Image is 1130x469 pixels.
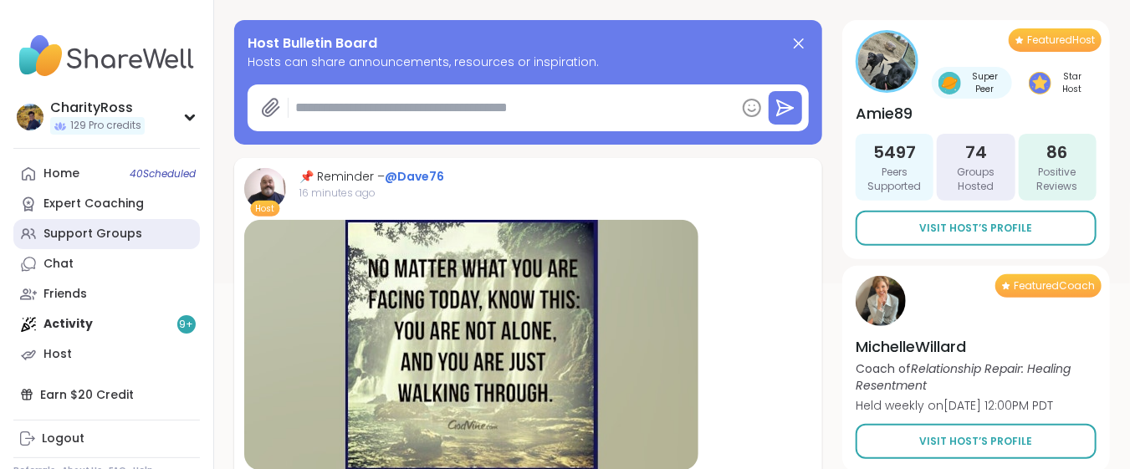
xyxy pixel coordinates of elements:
[964,70,1005,95] span: Super Peer
[1025,166,1090,194] span: Positive Reviews
[858,33,916,90] img: Amie89
[856,103,1097,124] h4: Amie89
[385,168,444,185] a: @Dave76
[13,249,200,279] a: Chat
[1047,140,1068,164] span: 86
[1027,33,1095,47] span: Featured Host
[1055,70,1090,95] span: Star Host
[43,226,142,242] div: Support Groups
[943,166,1008,194] span: Groups Hosted
[856,336,1097,357] h4: MichelleWillard
[42,431,84,447] div: Logout
[13,159,200,189] a: Home40Scheduled
[13,219,200,249] a: Support Groups
[43,196,144,212] div: Expert Coaching
[299,168,444,186] div: 📌 Reminder –
[70,119,141,133] span: 129 Pro credits
[13,380,200,410] div: Earn $20 Credit
[856,397,1097,414] p: Held weekly on [DATE] 12:00PM PDT
[856,360,1097,394] p: Coach of
[920,434,1033,449] span: Visit Host’s Profile
[13,279,200,309] a: Friends
[248,54,809,71] span: Hosts can share announcements, resources or inspiration.
[256,202,275,215] span: Host
[43,256,74,273] div: Chat
[1014,279,1095,293] span: Featured Coach
[873,140,916,164] span: 5497
[965,140,987,164] span: 74
[244,168,286,210] img: Dave76
[856,360,1071,394] i: Relationship Repair: Healing Resentment
[13,189,200,219] a: Expert Coaching
[856,424,1097,459] a: Visit Host’s Profile
[938,72,961,94] img: Super Peer
[50,99,145,117] div: CharityRoss
[13,339,200,370] a: Host
[13,27,200,85] img: ShareWell Nav Logo
[248,33,377,54] span: Host Bulletin Board
[1029,72,1051,94] img: Star Host
[130,167,196,181] span: 40 Scheduled
[17,104,43,130] img: CharityRoss
[43,166,79,182] div: Home
[920,221,1033,236] span: Visit Host’s Profile
[13,424,200,454] a: Logout
[856,276,906,326] img: MichelleWillard
[299,186,444,201] span: 16 minutes ago
[43,286,87,303] div: Friends
[43,346,72,363] div: Host
[856,211,1097,246] a: Visit Host’s Profile
[862,166,927,194] span: Peers Supported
